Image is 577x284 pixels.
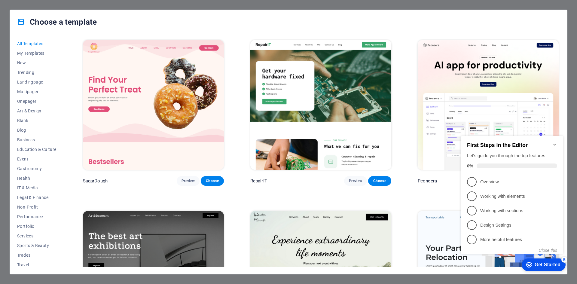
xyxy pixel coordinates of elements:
li: Design Settings [2,90,105,105]
p: More helpful features [22,109,94,115]
button: My Templates [17,48,56,58]
li: Overview [2,47,105,62]
button: Services [17,231,56,241]
h4: Choose a template [17,17,97,27]
span: Preview [349,179,362,183]
button: Art & Design [17,106,56,116]
span: My Templates [17,51,56,56]
button: Close this [80,121,99,125]
button: New [17,58,56,68]
button: Non-Profit [17,202,56,212]
button: Portfolio [17,221,56,231]
button: Travel [17,260,56,270]
div: Get Started 5 items remaining, 0% complete [63,131,107,144]
div: 5 [103,129,109,135]
span: Performance [17,214,56,219]
span: IT & Media [17,185,56,190]
span: Legal & Finance [17,195,56,200]
button: Gastronomy [17,164,56,173]
span: Multipager [17,89,56,94]
button: Trades [17,250,56,260]
button: Blank [17,116,56,125]
span: Choose [373,179,386,183]
span: Travel [17,262,56,267]
button: Performance [17,212,56,221]
div: Get Started [76,135,102,140]
button: Education & Culture [17,145,56,154]
span: Non-Profit [17,205,56,209]
span: Blog [17,128,56,133]
button: Preview [344,176,367,186]
button: Multipager [17,87,56,96]
button: Landingpage [17,77,56,87]
button: Onepager [17,96,56,106]
span: Choose [206,179,219,183]
p: Overview [22,51,94,58]
span: Trending [17,70,56,75]
span: All Templates [17,41,56,46]
span: New [17,60,56,65]
button: Preview [177,176,200,186]
span: Art & Design [17,108,56,113]
span: Sports & Beauty [17,243,56,248]
div: Minimize checklist [94,15,99,20]
p: SugarDough [83,178,108,184]
button: Sports & Beauty [17,241,56,250]
span: Event [17,157,56,161]
span: Health [17,176,56,181]
p: Working with sections [22,80,94,87]
img: Peoneera [418,40,559,170]
button: Blog [17,125,56,135]
button: Trending [17,68,56,77]
button: Choose [201,176,224,186]
button: Business [17,135,56,145]
p: Design Settings [22,95,94,101]
h2: First Steps in the Editor [8,15,99,21]
p: Peoneera [418,178,437,184]
span: Gastronomy [17,166,56,171]
span: Landingpage [17,80,56,84]
button: Health [17,173,56,183]
div: Let's guide you through the top features [8,25,99,32]
span: Portfolio [17,224,56,229]
p: Working with elements [22,66,94,72]
img: SugarDough [83,40,224,170]
span: Blank [17,118,56,123]
button: Legal & Finance [17,193,56,202]
button: Choose [368,176,391,186]
span: Onepager [17,99,56,104]
span: 0% [8,36,18,41]
li: Working with elements [2,62,105,76]
span: Services [17,234,56,238]
button: Event [17,154,56,164]
button: All Templates [17,39,56,48]
li: More helpful features [2,105,105,119]
span: Education & Culture [17,147,56,152]
img: RepairIT [250,40,391,170]
li: Working with sections [2,76,105,90]
span: Trades [17,253,56,258]
p: RepairIT [250,178,267,184]
button: IT & Media [17,183,56,193]
span: Business [17,137,56,142]
span: Preview [182,179,195,183]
